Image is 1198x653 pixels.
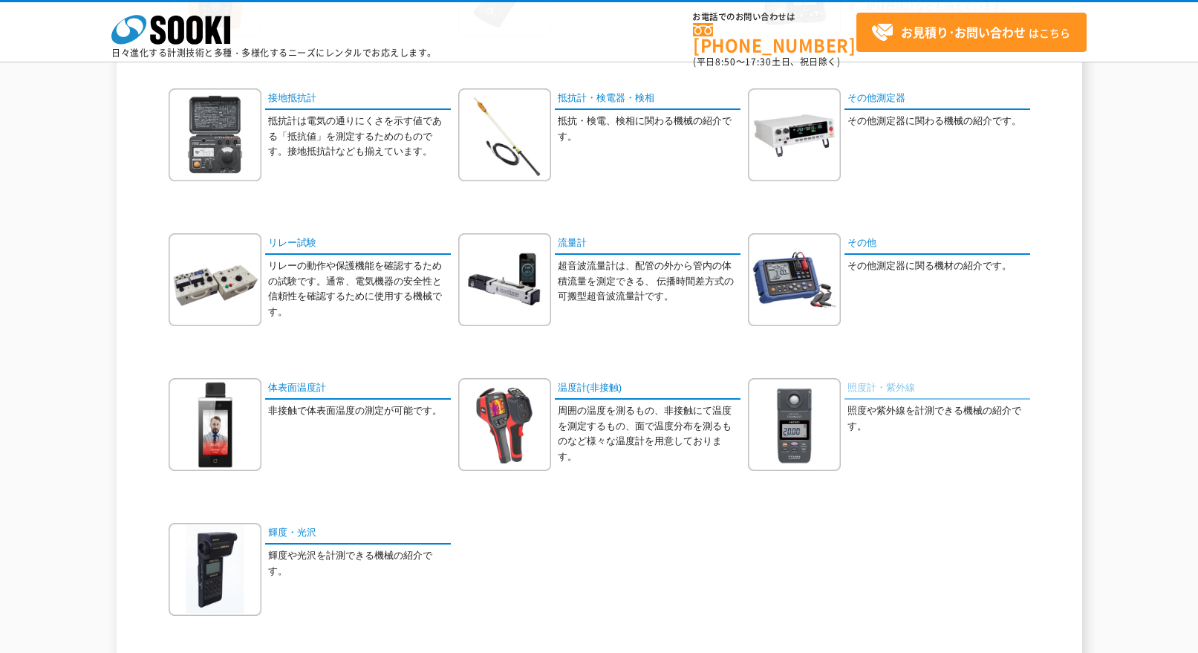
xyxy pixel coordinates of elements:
p: 超音波流量計は、配管の外から管内の体積流量を測定できる、 伝播時間差方式の可搬型超音波流量計です。 [558,259,740,305]
img: 接地抵抗計 [169,88,261,181]
img: 輝度・光沢 [169,523,261,616]
span: 17:30 [745,55,772,68]
p: 非接触で体表面温度の測定が可能です。 [268,403,451,419]
a: 接地抵抗計 [265,88,451,110]
a: その他測定器 [844,88,1030,110]
a: [PHONE_NUMBER] [693,23,856,53]
span: (平日 ～ 土日、祝日除く) [693,55,840,68]
p: その他測定器に関わる機械の紹介です。 [847,114,1030,129]
img: 抵抗計・検電器・検相 [458,88,551,181]
img: 体表面温度計 [169,378,261,471]
p: 輝度や光沢を計測できる機械の紹介です。 [268,548,451,579]
img: 温度計(非接触) [458,378,551,471]
img: 流量計 [458,233,551,326]
img: リレー試験 [169,233,261,326]
img: 照度計・紫外線 [748,378,841,471]
p: 周囲の温度を測るもの、非接触にて温度を測定するもの、面で温度分布を測るものなど様々な温度計を用意しております。 [558,403,740,465]
a: 体表面温度計 [265,378,451,400]
p: 抵抗計は電気の通りにくさを示す値である「抵抗値」を測定するためのものです。接地抵抗計なども揃えています。 [268,114,451,160]
a: 温度計(非接触) [555,378,740,400]
a: 輝度・光沢 [265,523,451,545]
img: その他測定器 [748,88,841,181]
p: 抵抗・検電、検相に関わる機械の紹介です。 [558,114,740,145]
strong: お見積り･お問い合わせ [901,23,1026,41]
a: お見積り･お問い合わせはこちら [856,13,1087,52]
a: 抵抗計・検電器・検相 [555,88,740,110]
a: リレー試験 [265,233,451,255]
span: 8:50 [715,55,736,68]
span: お電話でのお問い合わせは [693,13,856,22]
a: 照度計・紫外線 [844,378,1030,400]
a: 流量計 [555,233,740,255]
p: 日々進化する計測技術と多種・多様化するニーズにレンタルでお応えします。 [111,48,437,57]
p: その他測定器に関る機材の紹介です。 [847,259,1030,274]
img: その他 [748,233,841,326]
p: リレーの動作や保護機能を確認するための試験です。通常、電気機器の安全性と信頼性を確認するために使用する機械です。 [268,259,451,320]
span: はこちら [871,22,1070,44]
p: 照度や紫外線を計測できる機械の紹介です。 [847,403,1030,435]
a: その他 [844,233,1030,255]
